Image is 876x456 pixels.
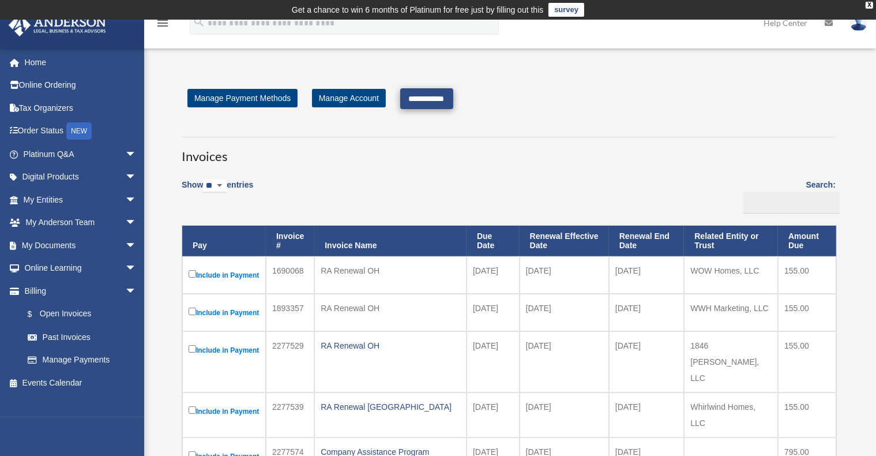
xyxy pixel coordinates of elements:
td: [DATE] [609,256,685,294]
td: 2277539 [266,393,314,438]
a: My Documentsarrow_drop_down [8,234,154,257]
span: arrow_drop_down [125,188,148,212]
th: Invoice Name: activate to sort column ascending [314,226,467,257]
div: RA Renewal OH [321,338,460,354]
span: arrow_drop_down [125,143,148,166]
a: My Entitiesarrow_drop_down [8,188,154,211]
a: Manage Payments [16,349,148,372]
input: Include in Payment [189,345,196,353]
label: Include in Payment [189,404,260,418]
td: [DATE] [520,331,609,393]
img: Anderson Advisors Platinum Portal [5,14,110,36]
td: [DATE] [609,331,685,393]
td: [DATE] [520,256,609,294]
input: Include in Payment [189,270,196,278]
label: Search: [739,178,836,214]
a: Platinum Q&Aarrow_drop_down [8,143,154,166]
a: menu [156,20,170,30]
a: Online Learningarrow_drop_down [8,257,154,280]
td: [DATE] [467,294,520,331]
label: Include in Payment [189,305,260,320]
th: Related Entity or Trust: activate to sort column ascending [684,226,778,257]
td: 1893357 [266,294,314,331]
td: [DATE] [609,393,685,438]
td: 155.00 [778,294,836,331]
td: 2277529 [266,331,314,393]
label: Show entries [182,178,253,204]
input: Include in Payment [189,308,196,315]
i: menu [156,16,170,30]
td: 155.00 [778,331,836,393]
a: survey [548,3,584,17]
a: Tax Organizers [8,96,154,119]
th: Renewal End Date: activate to sort column ascending [609,226,685,257]
a: My Anderson Teamarrow_drop_down [8,211,154,234]
span: arrow_drop_down [125,211,148,235]
a: Digital Productsarrow_drop_down [8,166,154,189]
label: Include in Payment [189,343,260,357]
span: arrow_drop_down [125,166,148,189]
a: Home [8,51,154,74]
th: Due Date: activate to sort column ascending [467,226,520,257]
td: [DATE] [467,331,520,393]
div: RA Renewal OH [321,263,460,279]
a: Billingarrow_drop_down [8,279,148,302]
i: search [193,16,205,28]
td: 155.00 [778,256,836,294]
th: Renewal Effective Date: activate to sort column ascending [520,226,609,257]
span: arrow_drop_down [125,257,148,281]
a: Order StatusNEW [8,119,154,143]
h3: Invoices [182,137,836,166]
th: Invoice #: activate to sort column ascending [266,226,314,257]
a: Past Invoices [16,326,148,349]
div: NEW [66,122,92,140]
a: Manage Payment Methods [187,89,298,107]
label: Include in Payment [189,268,260,282]
td: 155.00 [778,393,836,438]
a: Events Calendar [8,371,154,394]
td: WWH Marketing, LLC [684,294,778,331]
td: 1846 [PERSON_NAME], LLC [684,331,778,393]
span: arrow_drop_down [125,279,148,303]
input: Include in Payment [189,406,196,414]
div: RA Renewal OH [321,300,460,316]
td: 1690068 [266,256,314,294]
td: [DATE] [467,393,520,438]
span: arrow_drop_down [125,234,148,257]
div: Get a chance to win 6 months of Platinum for free just by filling out this [292,3,544,17]
th: Amount Due: activate to sort column ascending [778,226,836,257]
input: Search: [743,192,840,214]
span: $ [34,307,40,322]
td: [DATE] [467,256,520,294]
td: [DATE] [520,294,609,331]
a: Manage Account [312,89,386,107]
img: User Pic [850,14,867,31]
td: [DATE] [609,294,685,331]
a: Online Ordering [8,74,154,97]
div: close [866,2,873,9]
div: RA Renewal [GEOGRAPHIC_DATA] [321,399,460,415]
th: Pay: activate to sort column descending [182,226,266,257]
td: Whirlwind Homes, LLC [684,393,778,438]
td: WOW Homes, LLC [684,256,778,294]
td: [DATE] [520,393,609,438]
a: $Open Invoices [16,302,142,326]
select: Showentries [203,180,227,193]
